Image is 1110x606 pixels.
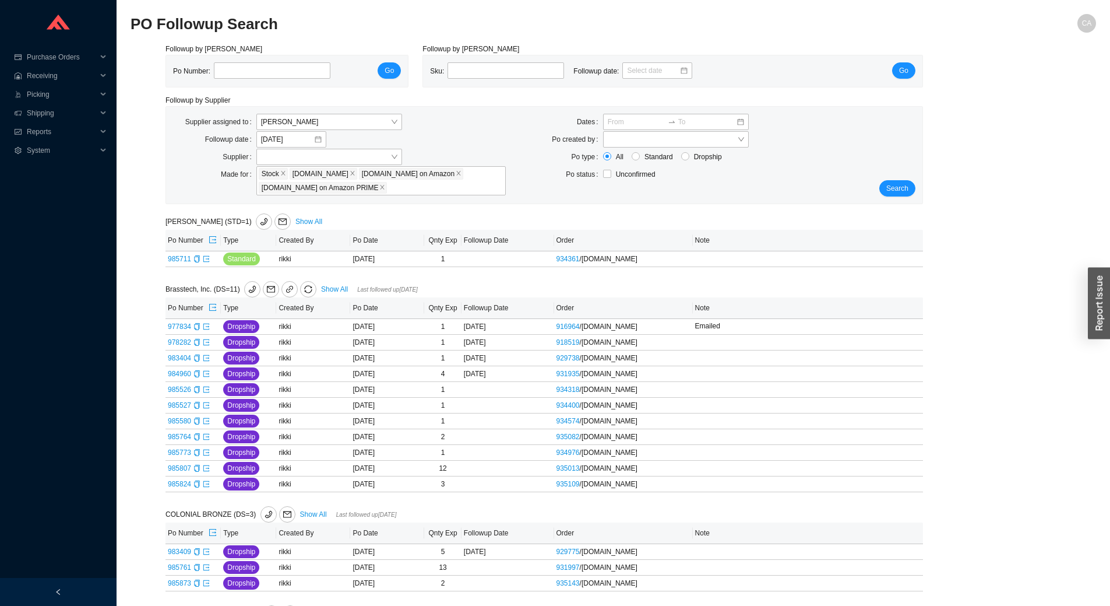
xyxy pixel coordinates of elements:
[193,481,200,488] span: copy
[464,321,552,332] div: [DATE]
[350,576,424,591] td: [DATE]
[668,118,676,126] span: to
[193,433,200,440] span: copy
[203,402,210,409] span: export
[577,114,603,130] label: Dates:
[261,114,397,129] span: Chaya Amsel
[456,170,461,177] span: close
[640,151,678,163] span: Standard
[424,523,461,544] th: Qnty Exp
[554,351,693,366] td: / [DOMAIN_NAME]
[301,285,316,293] span: sync
[350,351,424,366] td: [DATE]
[208,300,217,316] button: export
[556,386,580,394] a: 934318
[566,166,602,183] label: Po status:
[203,548,210,556] a: export
[227,384,255,395] span: Dropship
[554,335,693,351] td: / [DOMAIN_NAME]
[276,445,350,461] td: rikki
[350,445,424,461] td: [DATE]
[221,297,276,319] th: Type
[554,319,693,335] td: / [DOMAIN_NAME]
[554,382,693,398] td: / [DOMAIN_NAME]
[256,218,272,226] span: phone
[424,297,461,319] th: Qnty Exp
[350,398,424,414] td: [DATE]
[193,562,200,573] div: Copy
[203,386,210,394] a: export
[193,415,200,427] div: Copy
[203,418,210,425] span: export
[461,297,554,319] th: Followup Date
[554,366,693,382] td: / [DOMAIN_NAME]
[193,447,200,458] div: Copy
[276,351,350,366] td: rikki
[227,368,255,380] span: Dropship
[281,281,298,297] a: link
[556,338,580,346] a: 918519
[209,303,217,313] span: export
[185,114,256,130] label: Supplier assigned to
[554,429,693,445] td: / [DOMAIN_NAME]
[276,251,350,267] td: rikki
[554,461,693,477] td: / [DOMAIN_NAME]
[168,255,191,263] a: 985711
[131,14,855,34] h2: PO Followup Search
[223,367,259,380] button: Dropship
[554,445,693,461] td: / [DOMAIN_NAME]
[424,445,461,461] td: 1
[193,323,200,330] span: copy
[193,255,200,262] span: copy
[221,230,276,251] th: Type
[554,477,693,492] td: / [DOMAIN_NAME]
[223,462,259,475] button: Dropship
[227,478,255,490] span: Dropship
[362,169,454,179] span: [DOMAIN_NAME] on Amazon
[203,481,210,488] span: export
[203,433,210,441] a: export
[256,213,272,230] button: phone
[424,461,461,477] td: 12
[295,218,322,226] a: Show All
[193,355,200,362] span: copy
[203,449,210,456] span: export
[693,523,923,544] th: Note
[193,352,200,364] div: Copy
[203,355,210,362] span: export
[627,65,679,76] input: Select date
[279,506,295,523] button: mail
[27,141,97,160] span: System
[424,477,461,492] td: 3
[379,184,385,191] span: close
[556,354,580,362] a: 929738
[227,562,255,573] span: Dropship
[556,480,580,488] a: 935109
[556,563,580,572] a: 931997
[223,383,259,396] button: Dropship
[193,339,200,346] span: copy
[430,62,702,80] div: Sku: Followup date:
[203,433,210,440] span: export
[611,151,628,163] span: All
[203,370,210,377] span: export
[203,323,210,330] span: export
[168,579,191,587] a: 985873
[464,368,552,380] div: [DATE]
[554,251,693,267] td: / [DOMAIN_NAME]
[424,366,461,382] td: 4
[275,218,290,226] span: mail
[276,230,350,251] th: Created By
[203,370,210,378] a: export
[227,321,255,332] span: Dropship
[286,286,294,295] span: link
[1082,14,1092,33] span: CA
[424,398,461,414] td: 1
[203,401,210,409] a: export
[55,589,62,596] span: left
[168,563,191,572] a: 985761
[378,62,401,79] button: Go
[422,45,519,53] span: Followup by [PERSON_NAME]
[464,546,552,558] div: [DATE]
[263,285,279,293] span: mail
